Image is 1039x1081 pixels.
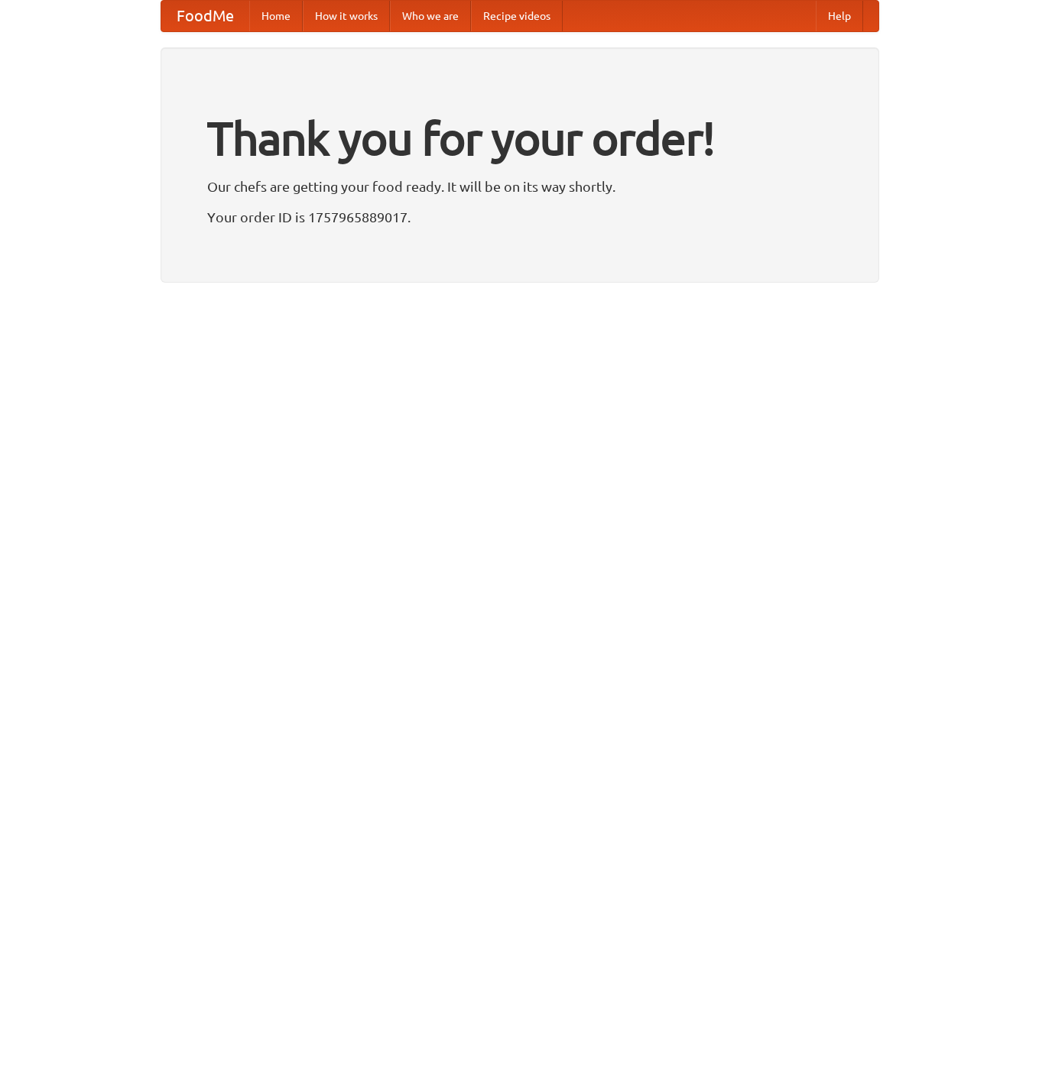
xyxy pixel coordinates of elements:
a: FoodMe [161,1,249,31]
h1: Thank you for your order! [207,102,833,175]
a: Who we are [390,1,471,31]
p: Your order ID is 1757965889017. [207,206,833,228]
a: How it works [303,1,390,31]
p: Our chefs are getting your food ready. It will be on its way shortly. [207,175,833,198]
a: Help [816,1,863,31]
a: Recipe videos [471,1,563,31]
a: Home [249,1,303,31]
